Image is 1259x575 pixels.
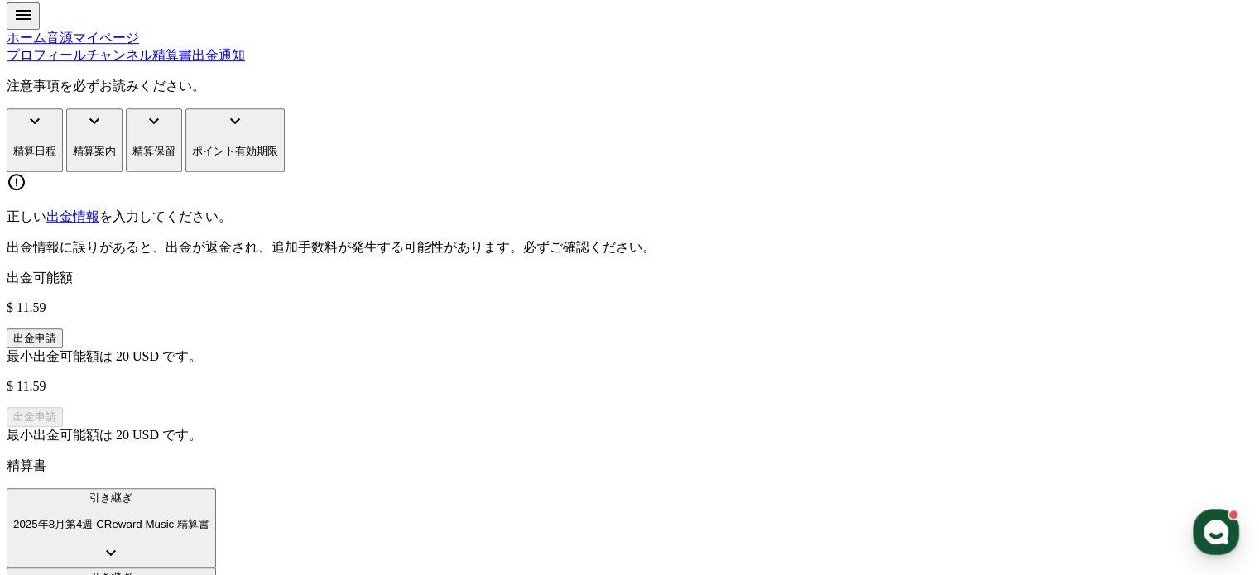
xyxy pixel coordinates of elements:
[185,108,285,173] button: ポイント有効期限
[55,258,273,291] div: CRewardでは、毎週[DATE]に精算書を発行しております。
[132,144,175,159] p: 精算保留
[7,379,1252,394] p: $ 11.59
[89,491,132,504] span: 引き継ぎ
[73,31,139,45] a: マイページ
[53,218,94,232] div: Creward
[55,291,273,341] div: 出金されていない金額は翌週に繰り越され、一度に出金申請することが可能です。
[13,144,56,159] p: 精算日程
[46,209,99,223] a: 出金情報
[7,270,1252,287] p: 出金可能額
[7,208,1252,226] p: 正しい を入力してください。
[46,31,73,45] a: 音源
[13,517,209,532] p: 2025年8月第4週 CReward Music 精算書
[7,300,1252,315] p: $ 11.59
[7,239,1252,256] p: 出金情報に誤りがあると、出金が返金され、追加手数料が発生する可能性があります。必ずご確認ください。
[56,134,275,151] div: メール
[7,328,63,348] button: 出金申請
[7,78,1252,95] p: 注意事項を必ずお読みください。
[219,48,245,62] a: 通知
[55,341,273,391] div: ただし、精算書発行後6か月が経過した未出金金額は消滅しますので、 。
[7,31,46,45] a: ホーム
[90,9,152,27] div: Creward
[86,48,152,62] a: チャンネル
[60,157,272,190] span: [EMAIL_ADDRESS][DOMAIN_NAME]
[7,458,1252,475] p: 精算書
[192,48,219,62] a: 出金
[7,108,63,173] button: 精算日程
[73,144,116,159] p: 精算案内
[90,27,209,41] div: 数分以内に返信が可能です
[126,108,182,173] button: 精算保留
[7,407,63,427] button: 出金申請
[7,48,86,62] a: プロフィール
[7,488,216,568] button: 引き継ぎ 2025年8月第4週 CReward Music 精算書
[152,48,192,62] a: 精算書
[192,144,278,159] p: ポイント有効期限
[7,349,202,363] span: 最小出金可能額は 20 USD です。
[66,108,123,173] button: 精算案内
[55,60,273,109] div: (取得した個人情報はチャットに返信があったことを通知する用途にのみ利用します。)
[55,242,273,258] div: こんにちは。
[7,428,202,442] span: 最小出金可能額は 20 USD です。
